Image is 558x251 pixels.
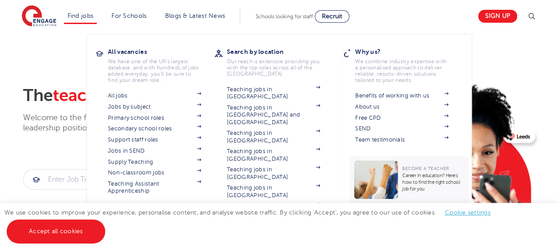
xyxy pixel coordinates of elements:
[355,58,448,83] p: We combine industry expertise with a personalised approach to deliver reliable, results-driven so...
[108,125,201,132] a: Secondary school roles
[355,125,448,132] a: SEND
[355,92,448,99] a: Benefits of working with us
[256,13,313,20] span: Schools looking for staff
[23,169,157,190] div: Submit
[108,45,214,58] h3: All vacancies
[7,219,105,243] a: Accept all cookies
[108,103,201,110] a: Jobs by subject
[227,45,333,58] h3: Search by location
[108,169,201,176] a: Non-classroom jobs
[227,58,320,77] p: Our reach is extensive providing you with the top roles across all of the [GEOGRAPHIC_DATA]
[227,130,320,144] a: Teaching jobs in [GEOGRAPHIC_DATA]
[349,156,471,206] a: Become a TeacherCareer in education? Here’s how to find the right school job for you
[355,103,448,110] a: About us
[227,166,320,181] a: Teaching jobs in [GEOGRAPHIC_DATA]
[445,209,491,216] a: Cookie settings
[355,136,448,143] a: Team testimonials
[108,180,201,195] a: Teaching Assistant Apprenticeship
[111,12,146,19] a: For Schools
[108,92,201,99] a: All jobs
[322,13,342,20] span: Recruit
[478,10,517,23] a: Sign up
[4,209,499,235] span: We use cookies to improve your experience, personalise content, and analyse website traffic. By c...
[53,86,182,105] span: teaching agency
[22,5,56,28] img: Engage Education
[227,104,320,126] a: Teaching jobs in [GEOGRAPHIC_DATA] and [GEOGRAPHIC_DATA]
[227,45,333,77] a: Search by locationOur reach is extensive providing you with the top roles across all of the [GEOG...
[23,85,381,106] h2: The that works for you
[315,10,349,23] a: Recruit
[355,114,448,121] a: Free CPD
[108,45,214,83] a: All vacanciesWe have one of the UK's largest database. and with hundreds of jobs added everyday. ...
[67,12,94,19] a: Find jobs
[227,86,320,101] a: Teaching jobs in [GEOGRAPHIC_DATA]
[108,147,201,154] a: Jobs in SEND
[355,45,462,83] a: Why us?We combine industry expertise with a personalised approach to deliver reliable, results-dr...
[108,158,201,166] a: Supply Teaching
[227,148,320,162] a: Teaching jobs in [GEOGRAPHIC_DATA]
[165,12,226,19] a: Blogs & Latest News
[402,166,449,171] span: Become a Teacher
[108,58,201,83] p: We have one of the UK's largest database. and with hundreds of jobs added everyday. you'll be sur...
[355,45,462,58] h3: Why us?
[23,113,316,134] p: Welcome to the fastest-growing database of teaching, SEND, support and leadership positions for t...
[108,114,201,121] a: Primary school roles
[402,172,464,192] p: Career in education? Here’s how to find the right school job for you
[108,136,201,143] a: Support staff roles
[227,184,320,199] a: Teaching jobs in [GEOGRAPHIC_DATA]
